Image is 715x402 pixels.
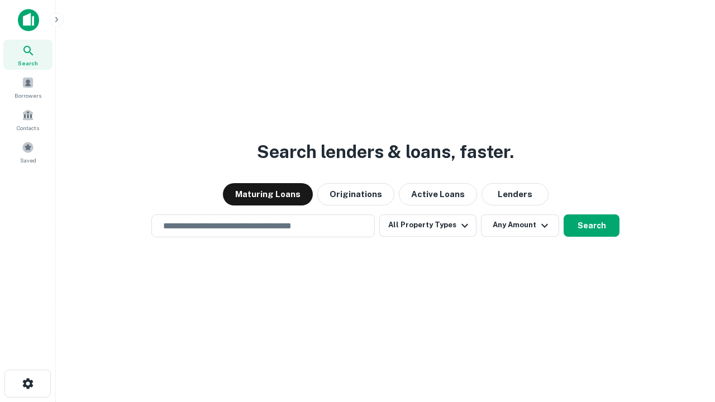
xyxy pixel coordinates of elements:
[482,183,549,205] button: Lenders
[18,9,39,31] img: capitalize-icon.png
[481,214,559,237] button: Any Amount
[15,91,41,100] span: Borrowers
[3,137,53,167] a: Saved
[659,313,715,366] iframe: Chat Widget
[257,138,514,165] h3: Search lenders & loans, faster.
[20,156,36,165] span: Saved
[564,214,619,237] button: Search
[223,183,313,205] button: Maturing Loans
[399,183,477,205] button: Active Loans
[379,214,476,237] button: All Property Types
[18,59,38,68] span: Search
[17,123,39,132] span: Contacts
[317,183,394,205] button: Originations
[3,72,53,102] a: Borrowers
[3,40,53,70] a: Search
[3,104,53,135] a: Contacts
